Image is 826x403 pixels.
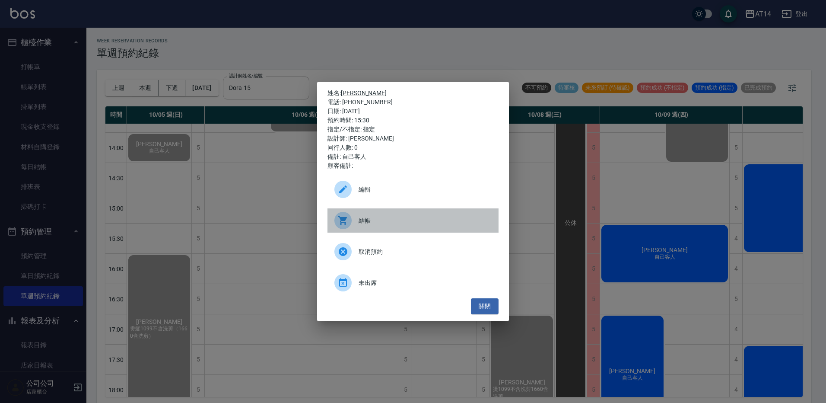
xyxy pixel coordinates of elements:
[359,278,492,288] span: 未出席
[359,185,492,194] span: 編輯
[327,98,499,107] div: 電話: [PHONE_NUMBER]
[359,247,492,256] span: 取消預約
[327,240,499,264] div: 取消預約
[327,107,499,116] div: 日期: [DATE]
[359,216,492,225] span: 結帳
[327,89,499,98] p: 姓名:
[327,134,499,143] div: 設計師: [PERSON_NAME]
[327,152,499,161] div: 備註: 自己客人
[341,90,387,96] a: [PERSON_NAME]
[327,161,499,170] div: 顧客備註:
[327,177,499,201] div: 編輯
[327,271,499,295] div: 未出席
[327,208,499,240] a: 結帳
[327,143,499,152] div: 同行人數: 0
[327,177,499,208] a: 編輯
[471,298,499,314] button: 關閉
[327,116,499,125] div: 預約時間: 15:30
[327,208,499,233] div: 結帳
[327,125,499,134] div: 指定/不指定: 指定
